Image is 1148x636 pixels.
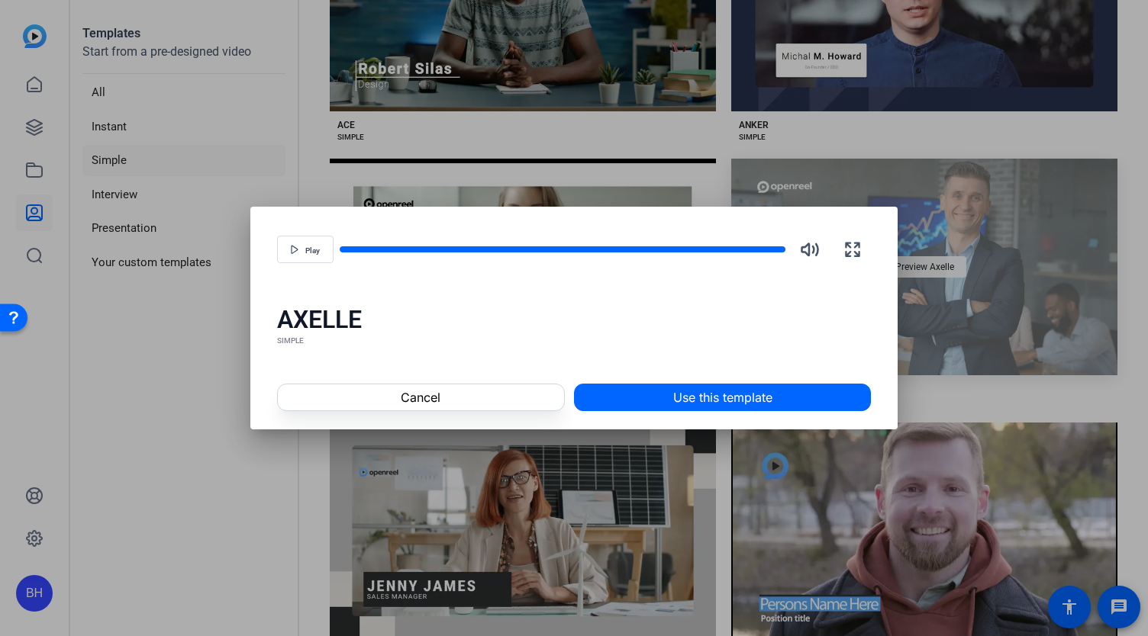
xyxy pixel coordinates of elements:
[834,231,871,268] button: Fullscreen
[277,236,334,263] button: Play
[277,304,872,335] div: AXELLE
[277,335,872,347] div: SIMPLE
[401,388,440,406] span: Cancel
[277,384,565,411] button: Cancel
[673,388,772,406] span: Use this template
[305,246,320,255] span: Play
[792,231,828,268] button: Mute
[574,384,871,411] button: Use this template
